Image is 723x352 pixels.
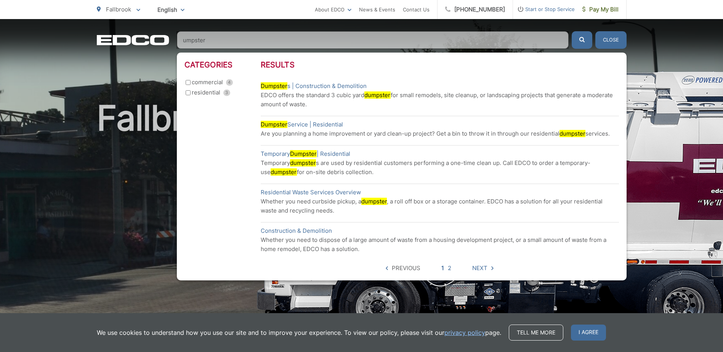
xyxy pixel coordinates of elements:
a: DumpsterService | Residential [261,120,343,129]
mark: Dumpster [261,121,287,128]
h3: Results [261,60,619,69]
mark: dumpster [271,168,297,176]
a: Construction & Demolition [261,226,332,235]
a: About EDCO [315,5,351,14]
button: Submit the search query. [572,31,592,49]
span: 3 [223,90,230,96]
mark: Dumpster [261,82,287,90]
p: EDCO offers the standard 3 cubic yard for small remodels, site cleanup, or landscaping projects t... [261,91,619,109]
mark: dumpster [559,130,585,137]
a: Next [472,264,494,273]
h1: Fallbrook [97,99,627,340]
p: We use cookies to understand how you use our site and to improve your experience. To view our pol... [97,328,501,337]
a: privacy policy [444,328,485,337]
span: Pay My Bill [582,5,619,14]
input: Search [177,31,569,49]
a: TemporaryDumpster| Residential [261,149,350,158]
a: News & Events [359,5,395,14]
span: 4 [226,79,233,86]
p: Are you planning a home improvement or yard clean-up project? Get a bin to throw it in through ou... [261,129,619,138]
span: commercial [192,78,223,87]
input: residential 3 [186,90,191,95]
a: EDCD logo. Return to the homepage. [97,35,169,45]
span: English [152,3,190,16]
input: commercial 4 [186,80,191,85]
a: Contact Us [403,5,430,14]
h3: Categories [184,60,261,69]
span: Previous [392,264,420,273]
span: I agree [571,325,606,341]
a: Tell me more [509,325,563,341]
mark: Dumpster [290,150,317,157]
span: Next [472,264,487,273]
p: Whether you need curbside pickup, a , a roll off box or a storage container. EDCO has a solution ... [261,197,619,215]
button: Close [595,31,627,49]
p: Temporary s are used by residential customers performing a one-time clean up. Call EDCO to order ... [261,158,619,177]
mark: dumpster [290,159,316,166]
a: 1 [441,264,444,273]
a: 2 [448,264,451,273]
a: Residential Waste Services Overview [261,188,361,197]
span: Fallbrook [106,6,131,13]
a: Dumpsters | Construction & Demolition [261,82,367,91]
mark: dumpster [364,91,391,99]
mark: dumpster [361,198,387,205]
span: residential [192,88,220,97]
p: Whether you need to dispose of a large amount of waste from a housing development project, or a s... [261,235,619,254]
